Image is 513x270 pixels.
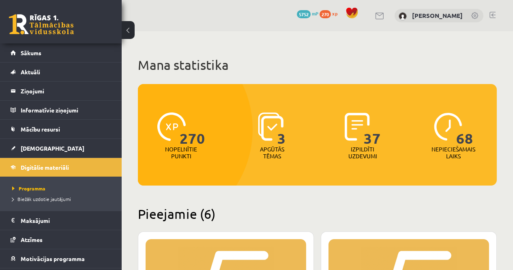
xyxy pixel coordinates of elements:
[364,112,381,146] span: 37
[399,12,407,20] img: Ardis Slakteris
[21,68,40,76] span: Aktuāli
[277,112,286,146] span: 3
[21,82,112,100] legend: Ziņojumi
[312,10,318,17] span: mP
[347,146,378,160] p: Izpildīti uzdevumi
[431,146,475,160] p: Nepieciešamais laiks
[11,101,112,119] a: Informatīvie ziņojumi
[345,112,370,141] img: icon-completed-tasks-ad58ae20a441b2904462921112bc710f1caf180af7a3daa7317a5a94f2d26646.svg
[21,101,112,119] legend: Informatīvie ziņojumi
[12,196,71,202] span: Biežāk uzdotie jautājumi
[21,145,84,152] span: [DEMOGRAPHIC_DATA]
[320,10,341,17] a: 270 xp
[412,11,463,19] a: [PERSON_NAME]
[258,112,283,141] img: icon-learned-topics-4a711ccc23c960034f471b6e78daf4a3bad4a20eaf4de84257b87e66633f6470.svg
[12,185,114,192] a: Programma
[11,63,112,81] a: Aktuāli
[11,211,112,230] a: Maksājumi
[12,195,114,203] a: Biežāk uzdotie jautājumi
[11,230,112,249] a: Atzīmes
[157,112,186,141] img: icon-xp-0682a9bc20223a9ccc6f5883a126b849a74cddfe5390d2b41b4391c66f2066e7.svg
[456,112,473,146] span: 68
[256,146,288,160] p: Apgūtās tēmas
[21,211,112,230] legend: Maksājumi
[21,49,41,56] span: Sākums
[9,14,74,35] a: Rīgas 1. Tālmācības vidusskola
[21,236,43,243] span: Atzīmes
[434,112,462,141] img: icon-clock-7be60019b62300814b6bd22b8e044499b485619524d84068768e800edab66f18.svg
[297,10,318,17] a: 5752 mP
[11,82,112,100] a: Ziņojumi
[21,255,85,262] span: Motivācijas programma
[11,120,112,138] a: Mācību resursi
[180,112,205,146] span: 270
[21,125,60,133] span: Mācību resursi
[332,10,337,17] span: xp
[11,158,112,177] a: Digitālie materiāli
[165,146,197,160] p: Nopelnītie punkti
[297,10,311,18] span: 5752
[11,249,112,268] a: Motivācijas programma
[138,57,497,73] h1: Mana statistika
[138,206,497,222] h2: Pieejamie (6)
[320,10,331,18] span: 270
[11,139,112,158] a: [DEMOGRAPHIC_DATA]
[21,164,69,171] span: Digitālie materiāli
[12,185,45,192] span: Programma
[11,43,112,62] a: Sākums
